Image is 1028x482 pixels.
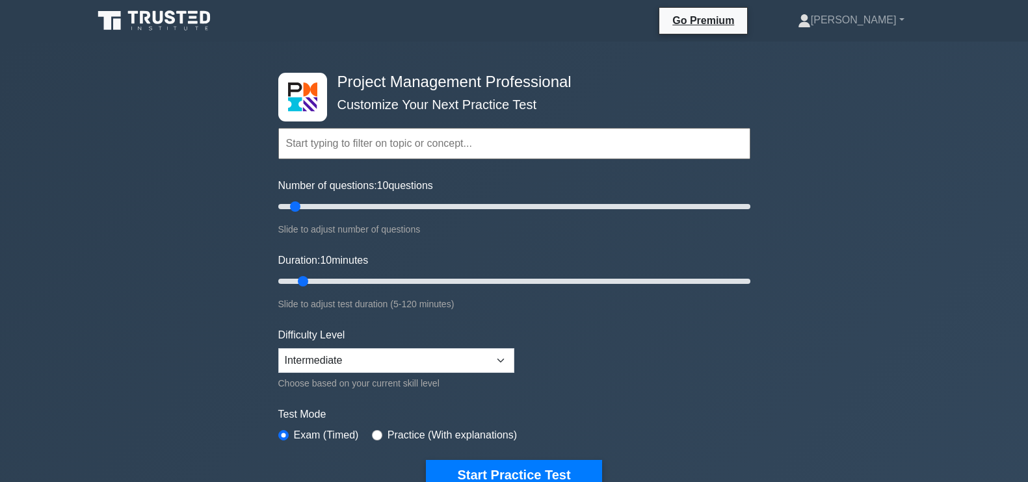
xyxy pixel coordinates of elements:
[377,180,389,191] span: 10
[332,73,687,92] h4: Project Management Professional
[278,407,750,422] label: Test Mode
[665,12,742,29] a: Go Premium
[767,7,936,33] a: [PERSON_NAME]
[278,222,750,237] div: Slide to adjust number of questions
[278,375,514,391] div: Choose based on your current skill level
[278,296,750,312] div: Slide to adjust test duration (5-120 minutes)
[388,427,517,443] label: Practice (With explanations)
[294,427,359,443] label: Exam (Timed)
[278,178,433,194] label: Number of questions: questions
[278,128,750,159] input: Start typing to filter on topic or concept...
[278,253,369,268] label: Duration: minutes
[320,255,332,266] span: 10
[278,327,345,343] label: Difficulty Level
